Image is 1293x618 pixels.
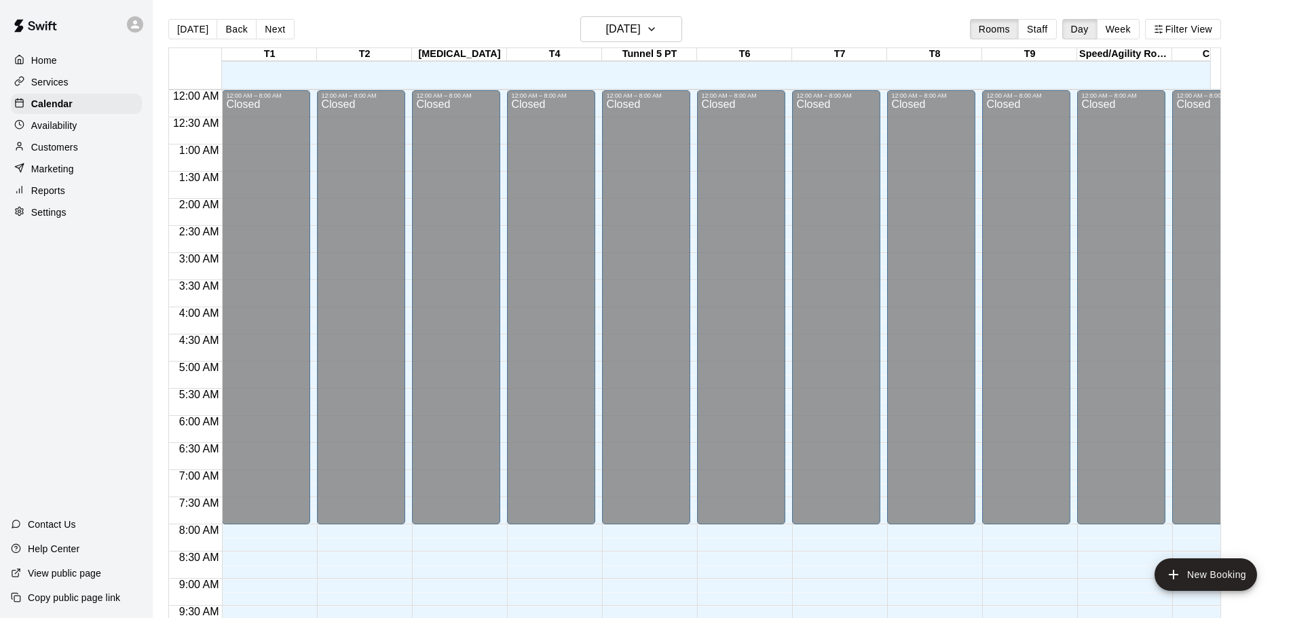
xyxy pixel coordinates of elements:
div: 12:00 AM – 8:00 AM: Closed [792,90,880,524]
div: 12:00 AM – 8:00 AM: Closed [697,90,785,524]
p: Help Center [28,542,79,556]
button: [DATE] [168,19,217,39]
div: 12:00 AM – 8:00 AM: Closed [222,90,310,524]
span: 7:30 AM [176,497,223,509]
div: Closed [321,99,401,529]
div: 12:00 AM – 8:00 AM [1176,92,1256,99]
div: 12:00 AM – 8:00 AM: Closed [507,90,595,524]
div: Closed [986,99,1066,529]
p: Services [31,75,69,89]
div: T1 [222,48,317,61]
p: Contact Us [28,518,76,531]
div: Closed [226,99,306,529]
div: [MEDICAL_DATA] [412,48,507,61]
button: add [1155,558,1257,591]
div: Closed [1176,99,1256,529]
a: Home [11,50,142,71]
div: 12:00 AM – 8:00 AM: Closed [887,90,975,524]
span: 2:00 AM [176,199,223,210]
div: Speed/Agility Room [1077,48,1172,61]
div: Tunnel 5 PT [602,48,697,61]
span: 8:00 AM [176,524,223,536]
a: Calendar [11,94,142,114]
p: Customers [31,140,78,154]
a: Services [11,72,142,92]
a: Marketing [11,159,142,179]
div: Closed [606,99,686,529]
a: Settings [11,202,142,223]
span: 12:30 AM [170,117,223,129]
p: Copy public page link [28,591,120,604]
div: 12:00 AM – 8:00 AM [511,92,591,99]
span: 3:00 AM [176,253,223,265]
div: 12:00 AM – 8:00 AM: Closed [1077,90,1165,524]
div: Closed [416,99,496,529]
span: 9:00 AM [176,579,223,590]
button: Next [256,19,294,39]
span: 1:30 AM [176,172,223,183]
div: T7 [792,48,887,61]
span: 6:30 AM [176,443,223,455]
a: Availability [11,115,142,136]
span: 6:00 AM [176,416,223,427]
span: 4:30 AM [176,334,223,346]
span: 9:30 AM [176,606,223,617]
div: T8 [887,48,982,61]
button: Day [1062,19,1098,39]
p: Calendar [31,97,73,111]
div: 12:00 AM – 8:00 AM: Closed [982,90,1070,524]
div: 12:00 AM – 8:00 AM [321,92,401,99]
div: 12:00 AM – 8:00 AM [701,92,781,99]
div: Closed [796,99,876,529]
div: 12:00 AM – 8:00 AM [606,92,686,99]
div: 12:00 AM – 8:00 AM [986,92,1066,99]
span: 7:00 AM [176,470,223,482]
div: Closed [511,99,591,529]
div: Closed [1081,99,1161,529]
div: 12:00 AM – 8:00 AM: Closed [1172,90,1260,524]
a: Reports [11,180,142,201]
div: T6 [697,48,792,61]
div: T9 [982,48,1077,61]
button: Filter View [1145,19,1221,39]
p: View public page [28,566,101,580]
button: Week [1097,19,1140,39]
p: Availability [31,119,77,132]
div: 12:00 AM – 8:00 AM [1081,92,1161,99]
div: T4 [507,48,602,61]
h6: [DATE] [606,20,641,39]
div: 12:00 AM – 8:00 AM [891,92,971,99]
span: 3:30 AM [176,280,223,292]
button: Back [217,19,257,39]
button: Rooms [970,19,1019,39]
div: Closed [701,99,781,529]
span: 2:30 AM [176,226,223,237]
span: 5:30 AM [176,389,223,400]
a: Customers [11,137,142,157]
div: 12:00 AM – 8:00 AM [226,92,306,99]
div: 12:00 AM – 8:00 AM [796,92,876,99]
div: T2 [317,48,412,61]
div: 12:00 AM – 8:00 AM: Closed [412,90,500,524]
p: Reports [31,184,65,197]
p: Settings [31,206,67,219]
button: Staff [1018,19,1057,39]
div: Closed [891,99,971,529]
span: 12:00 AM [170,90,223,102]
span: 5:00 AM [176,362,223,373]
div: 12:00 AM – 8:00 AM [416,92,496,99]
div: 12:00 AM – 8:00 AM: Closed [602,90,690,524]
span: 8:30 AM [176,552,223,563]
span: 4:00 AM [176,307,223,319]
span: 1:00 AM [176,144,223,156]
button: [DATE] [580,16,682,42]
div: 12:00 AM – 8:00 AM: Closed [317,90,405,524]
div: Court 1 [1172,48,1267,61]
